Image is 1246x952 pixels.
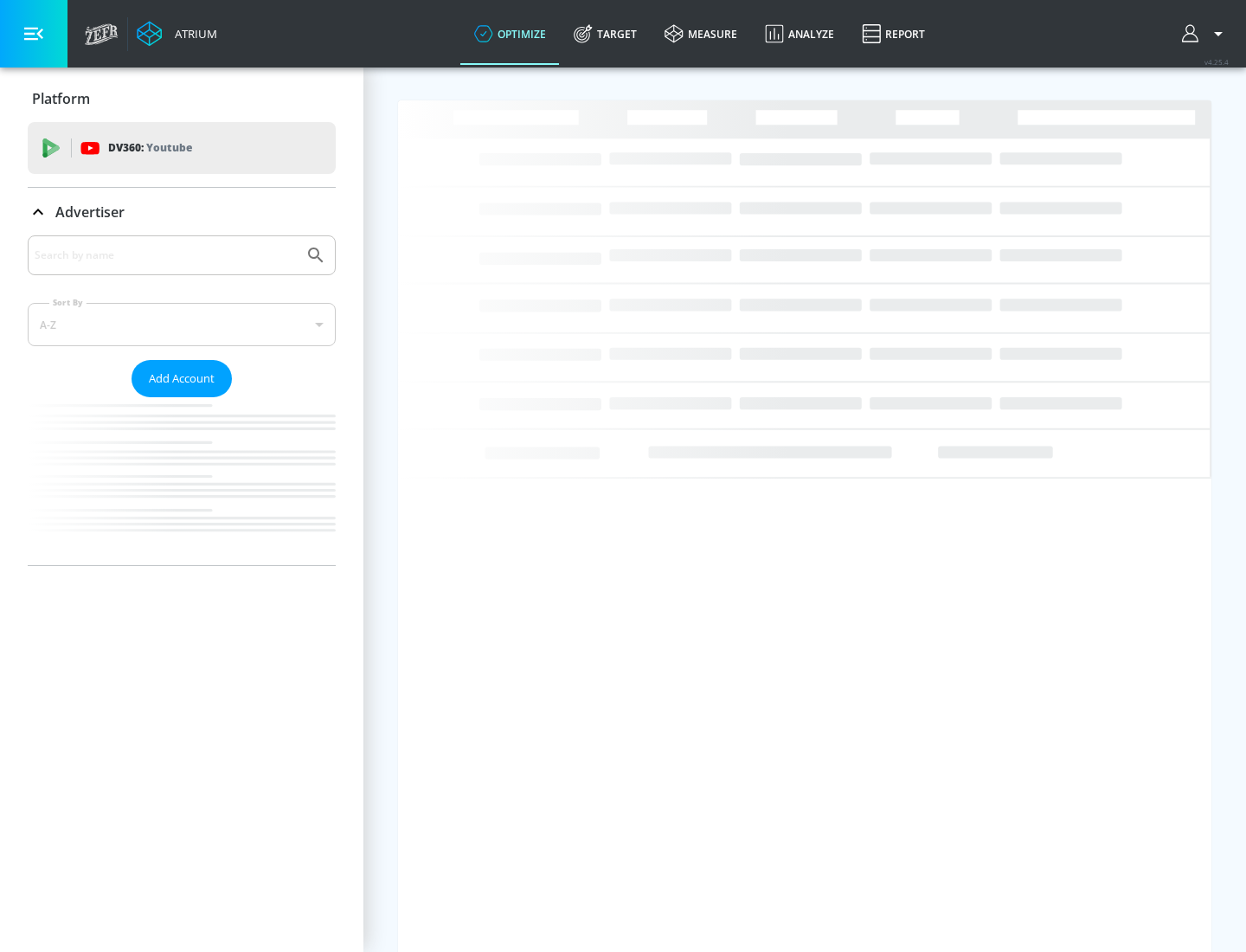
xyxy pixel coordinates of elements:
[751,3,848,65] a: Analyze
[108,138,192,158] p: DV360:
[149,369,215,389] span: Add Account
[28,303,336,346] div: A-Z
[55,203,125,222] p: Advertiser
[848,3,939,65] a: Report
[32,89,90,108] p: Platform
[49,297,87,308] label: Sort By
[28,397,336,565] nav: list of Advertiser
[28,74,336,123] div: Platform
[460,3,560,65] a: optimize
[35,244,297,267] input: Search by name
[28,235,336,565] div: Advertiser
[168,26,217,42] div: Atrium
[132,360,232,397] button: Add Account
[28,122,336,174] div: DV360: Youtube
[28,188,336,236] div: Advertiser
[137,21,217,47] a: Atrium
[1204,57,1229,67] span: v 4.25.4
[560,3,651,65] a: Target
[651,3,751,65] a: measure
[146,138,192,157] p: Youtube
